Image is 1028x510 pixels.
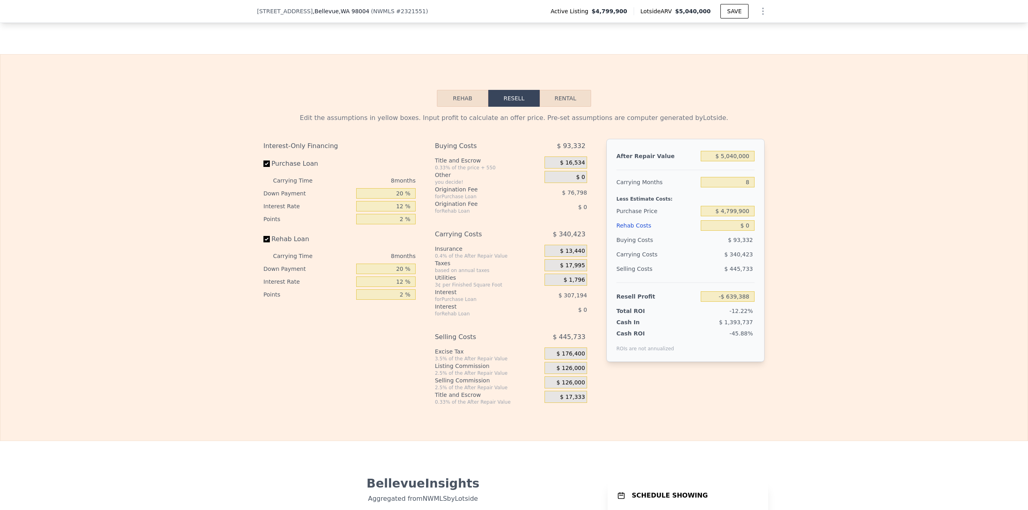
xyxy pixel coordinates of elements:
[616,233,698,247] div: Buying Costs
[557,379,585,386] span: $ 126,000
[313,7,369,15] span: , Bellevue
[724,251,753,258] span: $ 340,423
[435,165,541,171] div: 0.33% of the price + 550
[435,274,541,282] div: Utilities
[435,227,524,242] div: Carrying Costs
[755,3,771,19] button: Show Options
[437,90,488,107] button: Rehab
[435,208,524,214] div: for Rehab Loan
[273,250,325,262] div: Carrying Time
[435,370,541,376] div: 2.5% of the After Repair Value
[730,308,753,314] span: -12.22%
[273,174,325,187] div: Carrying Time
[559,292,587,299] span: $ 307,194
[551,7,592,15] span: Active Listing
[675,8,711,14] span: $5,040,000
[616,247,667,262] div: Carrying Costs
[435,384,541,391] div: 2.5% of the After Repair Value
[373,8,394,14] span: NWMLS
[578,307,587,313] span: $ 0
[435,330,524,344] div: Selling Costs
[435,200,524,208] div: Origination Fee
[557,365,585,372] span: $ 126,000
[576,174,585,181] span: $ 0
[435,171,541,179] div: Other
[616,189,755,204] div: Less Estimate Costs:
[435,139,524,153] div: Buying Costs
[435,185,524,193] div: Origination Fee
[263,187,353,200] div: Down Payment
[435,296,524,303] div: for Purchase Loan
[560,248,585,255] span: $ 13,440
[616,307,667,315] div: Total ROI
[616,329,674,337] div: Cash ROI
[263,200,353,213] div: Interest Rate
[728,237,753,243] span: $ 93,332
[640,7,675,15] span: Lotside ARV
[632,491,708,500] h1: SCHEDULE SHOWING
[616,337,674,352] div: ROIs are not annualized
[616,175,698,189] div: Carrying Months
[263,275,353,288] div: Interest Rate
[560,394,585,401] span: $ 17,333
[435,399,541,405] div: 0.33% of the After Repair Value
[616,218,698,233] div: Rehab Costs
[435,376,541,384] div: Selling Commission
[563,276,585,284] span: $ 1,796
[435,253,541,259] div: 0.4% of the After Repair Value
[263,262,353,275] div: Down Payment
[540,90,591,107] button: Rental
[719,319,753,325] span: $ 1,393,737
[435,193,524,200] div: for Purchase Loan
[396,8,426,14] span: # 2321551
[720,4,749,18] button: SAVE
[328,174,416,187] div: 8 months
[435,347,541,356] div: Excise Tax
[435,259,541,267] div: Taxes
[263,139,416,153] div: Interest-Only Financing
[616,149,698,163] div: After Repair Value
[263,213,353,226] div: Points
[263,232,353,246] label: Rehab Loan
[371,7,428,15] div: ( )
[578,204,587,210] span: $ 0
[263,161,270,167] input: Purchase Loan
[263,236,270,242] input: Rehab Loan
[435,282,541,288] div: 3¢ per Finished Square Foot
[435,288,524,296] div: Interest
[263,156,353,171] label: Purchase Loan
[592,7,627,15] span: $4,799,900
[435,362,541,370] div: Listing Commission
[435,267,541,274] div: based on annual taxes
[562,189,587,196] span: $ 76,798
[560,159,585,167] span: $ 16,534
[616,204,698,218] div: Purchase Price
[263,113,765,123] div: Edit the assumptions in yellow boxes. Input profit to calculate an offer price. Pre-set assumptio...
[616,318,667,326] div: Cash In
[328,250,416,262] div: 8 months
[557,350,585,358] span: $ 176,400
[553,330,585,344] span: $ 445,733
[730,330,753,337] span: -45.88%
[616,289,698,304] div: Resell Profit
[263,491,583,504] div: Aggregated from NWMLS by Lotside
[435,179,541,185] div: you decide!
[553,227,585,242] span: $ 340,423
[560,262,585,269] span: $ 17,995
[724,266,753,272] span: $ 445,733
[263,288,353,301] div: Points
[435,245,541,253] div: Insurance
[435,391,541,399] div: Title and Escrow
[488,90,540,107] button: Resell
[257,7,313,15] span: [STREET_ADDRESS]
[435,156,541,165] div: Title and Escrow
[616,262,698,276] div: Selling Costs
[435,311,524,317] div: for Rehab Loan
[263,476,583,491] div: Bellevue Insights
[435,303,524,311] div: Interest
[339,8,369,14] span: , WA 98004
[557,139,585,153] span: $ 93,332
[435,356,541,362] div: 3.5% of the After Repair Value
